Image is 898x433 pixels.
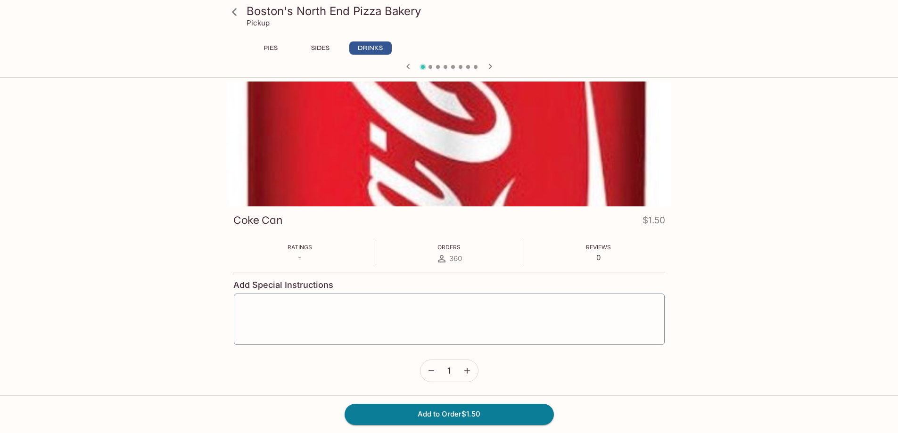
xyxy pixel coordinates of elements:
h3: Boston's North End Pizza Bakery [247,4,668,18]
p: 0 [586,253,611,262]
h3: Coke Can [233,213,282,228]
span: Ratings [288,244,312,251]
p: Pickup [247,18,270,27]
button: DRINKS [349,41,392,55]
span: Orders [437,244,461,251]
button: PIES [249,41,292,55]
h4: Add Special Instructions [233,280,665,290]
div: Coke Can [227,82,672,206]
span: Reviews [586,244,611,251]
span: 1 [447,366,451,376]
button: Add to Order$1.50 [345,404,554,425]
h4: $1.50 [643,213,665,231]
span: 360 [449,254,462,263]
p: - [288,253,312,262]
button: SIDES [299,41,342,55]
